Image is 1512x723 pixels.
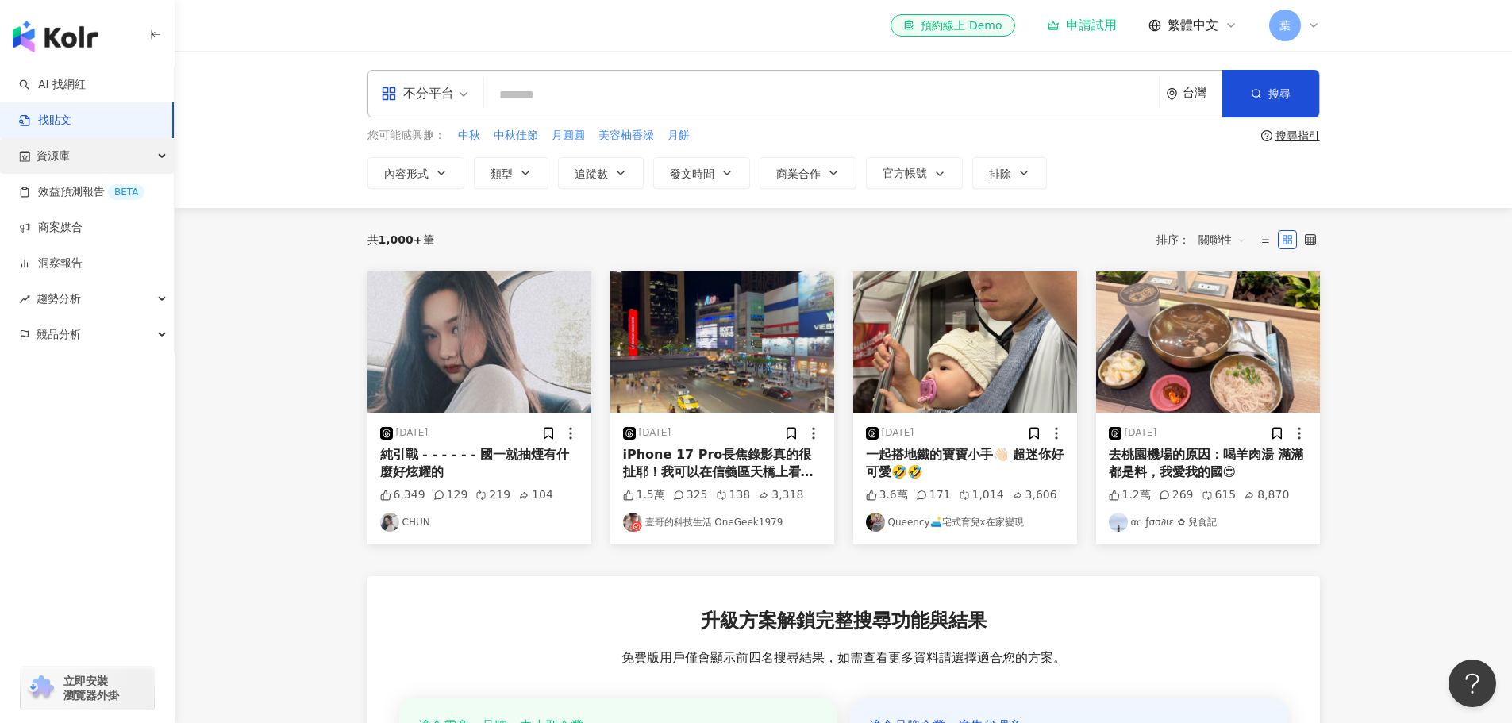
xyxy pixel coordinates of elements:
[367,128,445,144] span: 您可能感興趣：
[1109,446,1307,482] div: 去桃園機場的原因：喝羊肉湯 滿滿都是料，我愛我的國😍
[396,426,429,440] div: [DATE]
[701,608,987,635] span: 升級方案解鎖完整搜尋功能與結果
[959,487,1004,503] div: 1,014
[623,446,821,482] div: iPhone 17 Pro長焦錄影真的很扯耶！我可以在信義區天橋上看到有人被加油…⛽️
[1159,487,1194,503] div: 269
[1109,513,1128,532] img: KOL Avatar
[1275,129,1320,142] div: 搜尋指引
[19,113,71,129] a: 找貼文
[1109,513,1307,532] a: KOL Avatarα૮ ƒσσ∂เε ✿ 兒食記
[1261,130,1272,141] span: question-circle
[866,513,1064,532] a: KOL AvatarQueency🛋️宅式育兒x在家變現
[866,487,908,503] div: 3.6萬
[518,487,553,503] div: 104
[668,128,690,144] span: 月餅
[972,157,1047,189] button: 排除
[380,513,399,532] img: KOL Avatar
[37,281,81,317] span: 趨勢分析
[380,446,579,482] div: 純引戰 - - - - - - 國一就抽煙有什麼好炫耀的
[776,167,821,180] span: 商業合作
[575,167,608,180] span: 追蹤數
[381,86,397,102] span: appstore
[19,294,30,305] span: rise
[639,426,671,440] div: [DATE]
[558,157,644,189] button: 追蹤數
[494,128,538,144] span: 中秋佳節
[551,127,586,144] button: 月圓圓
[883,167,927,179] span: 官方帳號
[19,220,83,236] a: 商案媒合
[1125,426,1157,440] div: [DATE]
[1156,227,1255,252] div: 排序：
[653,157,750,189] button: 發文時間
[384,167,429,180] span: 內容形式
[367,271,591,413] img: post-image
[21,667,154,710] a: chrome extension立即安裝 瀏覽器外掛
[1198,227,1246,252] span: 關聯性
[1279,17,1291,34] span: 葉
[1109,487,1151,503] div: 1.2萬
[37,317,81,352] span: 競品分析
[891,14,1014,37] a: 預約線上 Demo
[667,127,691,144] button: 月餅
[866,513,885,532] img: KOL Avatar
[1268,87,1291,100] span: 搜尋
[458,128,480,144] span: 中秋
[19,256,83,271] a: 洞察報告
[367,233,434,246] div: 共 筆
[598,127,655,144] button: 美容柚香澡
[13,21,98,52] img: logo
[623,513,642,532] img: KOL Avatar
[716,487,751,503] div: 138
[758,487,803,503] div: 3,318
[433,487,468,503] div: 129
[673,487,708,503] div: 325
[1183,87,1222,100] div: 台灣
[491,167,513,180] span: 類型
[989,167,1011,180] span: 排除
[882,426,914,440] div: [DATE]
[1222,70,1319,117] button: 搜尋
[1096,271,1320,413] img: post-image
[1047,17,1117,33] a: 申請試用
[380,487,425,503] div: 6,349
[381,81,454,106] div: 不分平台
[475,487,510,503] div: 219
[25,675,56,701] img: chrome extension
[1449,660,1496,707] iframe: Help Scout Beacon - Open
[1012,487,1057,503] div: 3,606
[1168,17,1218,34] span: 繁體中文
[367,157,464,189] button: 內容形式
[474,157,548,189] button: 類型
[866,446,1064,482] div: 一起搭地鐵的寶寶小手👋🏻 超迷你好可愛🤣🤣
[916,487,951,503] div: 171
[623,487,665,503] div: 1.5萬
[37,138,70,174] span: 資源庫
[493,127,539,144] button: 中秋佳節
[380,513,579,532] a: KOL AvatarCHUN
[610,271,834,413] img: post-image
[19,184,144,200] a: 效益預測報告BETA
[623,513,821,532] a: KOL Avatar壹哥的科技生活 OneGeek1979
[760,157,856,189] button: 商業合作
[598,128,654,144] span: 美容柚香澡
[1202,487,1237,503] div: 615
[379,233,423,246] span: 1,000+
[670,167,714,180] span: 發文時間
[903,17,1002,33] div: 預約線上 Demo
[621,649,1066,667] span: 免費版用戶僅會顯示前四名搜尋結果，如需查看更多資料請選擇適合您的方案。
[866,157,963,189] button: 官方帳號
[552,128,585,144] span: 月圓圓
[63,674,119,702] span: 立即安裝 瀏覽器外掛
[457,127,481,144] button: 中秋
[853,271,1077,413] img: post-image
[1166,88,1178,100] span: environment
[19,77,86,93] a: searchAI 找網紅
[1244,487,1289,503] div: 8,870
